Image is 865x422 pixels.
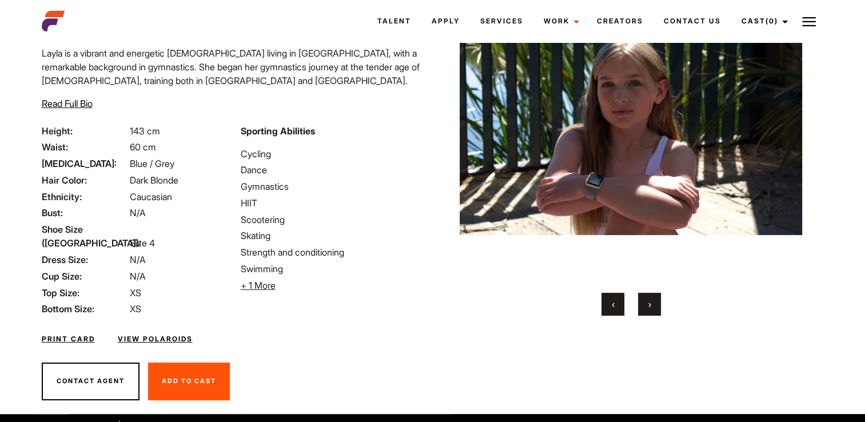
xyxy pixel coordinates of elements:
[42,363,139,400] button: Contact Agent
[130,270,146,282] span: N/A
[731,6,795,37] a: Cast(0)
[241,245,426,259] li: Strength and conditioning
[653,6,731,37] a: Contact Us
[42,97,93,110] button: Read Full Bio
[130,237,155,249] span: Size 4
[241,163,426,177] li: Dance
[241,280,276,291] span: + 1 More
[802,15,816,29] img: Burger icon
[241,180,426,193] li: Gymnastics
[42,98,93,109] span: Read Full Bio
[42,124,127,138] span: Height:
[42,206,127,220] span: Bust:
[42,253,127,266] span: Dress Size:
[42,302,127,316] span: Bottom Size:
[130,254,146,265] span: N/A
[42,269,127,283] span: Cup Size:
[241,147,426,161] li: Cycling
[42,222,127,250] span: Shoe Size ([GEOGRAPHIC_DATA]):
[42,10,65,33] img: cropped-aefm-brand-fav-22-square.png
[469,6,533,37] a: Services
[118,334,193,344] a: View Polaroids
[42,140,127,154] span: Waist:
[162,377,216,385] span: Add To Cast
[42,173,127,187] span: Hair Color:
[366,6,421,37] a: Talent
[42,46,426,142] p: Layla is a vibrant and energetic [DEMOGRAPHIC_DATA] living in [GEOGRAPHIC_DATA], with a remarkabl...
[42,334,95,344] a: Print Card
[648,298,651,310] span: Next
[586,6,653,37] a: Creators
[241,125,315,137] strong: Sporting Abilities
[241,229,426,242] li: Skating
[130,141,156,153] span: 60 cm
[130,158,174,169] span: Blue / Grey
[241,213,426,226] li: Scootering
[130,191,172,202] span: Caucasian
[148,363,230,400] button: Add To Cast
[130,125,160,137] span: 143 cm
[533,6,586,37] a: Work
[421,6,469,37] a: Apply
[42,157,127,170] span: [MEDICAL_DATA]:
[42,286,127,300] span: Top Size:
[612,298,615,310] span: Previous
[130,303,141,314] span: XS
[241,196,426,210] li: HIIT
[765,17,778,25] span: (0)
[130,207,146,218] span: N/A
[130,174,178,186] span: Dark Blonde
[130,287,141,298] span: XS
[241,262,426,276] li: Swimming
[42,190,127,204] span: Ethnicity:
